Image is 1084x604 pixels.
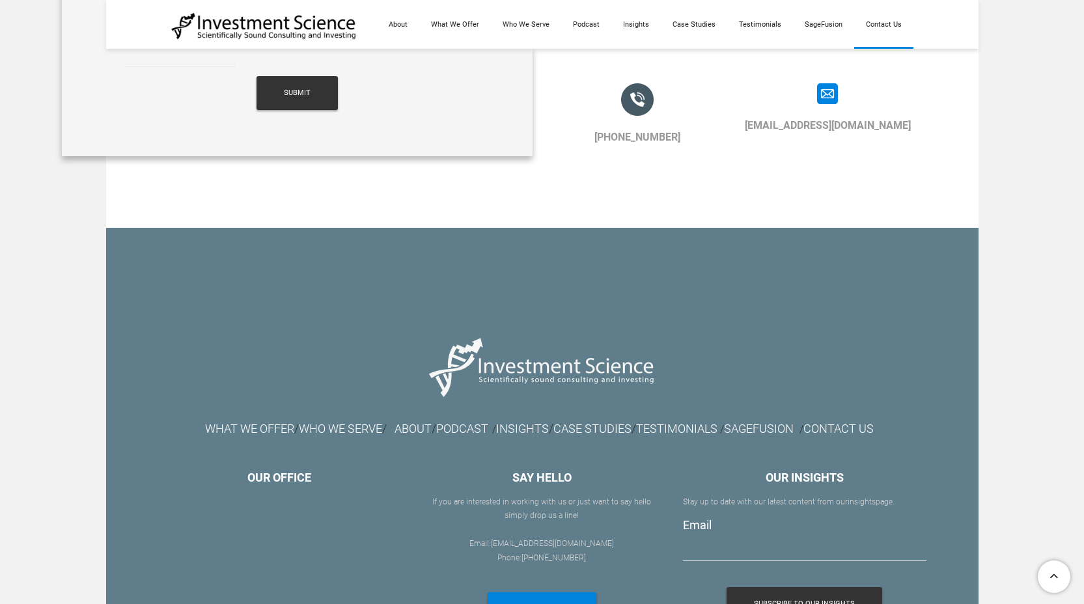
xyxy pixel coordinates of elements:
[294,422,299,435] font: /
[594,131,680,143] a: [PHONE_NUMBER]
[395,422,436,435] font: /
[745,119,911,131] a: [EMAIL_ADDRESS][DOMAIN_NAME]
[724,422,794,435] font: SAGEFUSION
[1033,555,1077,597] a: To Top
[299,422,382,435] font: WHO WE SERVE
[432,497,651,521] font: If you are interested in working with us or ​just want to say hello simply drop us a line!
[636,422,717,435] a: TESTIMONIALS
[521,553,586,562] font: [PHONE_NUMBER]
[512,471,572,484] font: SAY HELLO
[683,518,712,532] label: Email
[817,83,838,104] img: Picture
[720,423,724,435] font: /
[496,422,553,435] font: /
[848,497,876,506] a: insights
[553,422,720,435] font: /
[395,422,432,435] a: ABOUT
[799,423,803,435] font: /
[382,422,387,435] font: /
[683,497,895,506] font: Stay up to date with our latest content from our page.
[496,422,549,435] a: INSIGHTS
[724,426,794,435] a: SAGEFUSION
[247,471,311,484] font: OUR OFFICE
[766,471,844,484] font: OUR INSIGHTS
[205,422,294,435] font: WHAT WE OFFER
[621,83,654,116] img: Picture
[803,422,874,435] a: CONTACT US
[205,426,294,435] a: WHAT WE OFFER
[171,12,357,40] img: Investment Science | NYC Consulting Services
[284,76,311,110] span: Submit
[521,553,586,562] a: [PHONE_NUMBER]​
[422,325,662,408] img: Picture
[491,539,614,548] a: [EMAIL_ADDRESS][DOMAIN_NAME]
[436,422,488,435] font: PODCAST
[469,539,614,562] font: Email: Phone:
[436,426,488,435] a: PODCAST
[553,422,632,435] a: CASE STUDIES
[299,426,382,435] a: WHO WE SERVE
[492,423,496,435] font: /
